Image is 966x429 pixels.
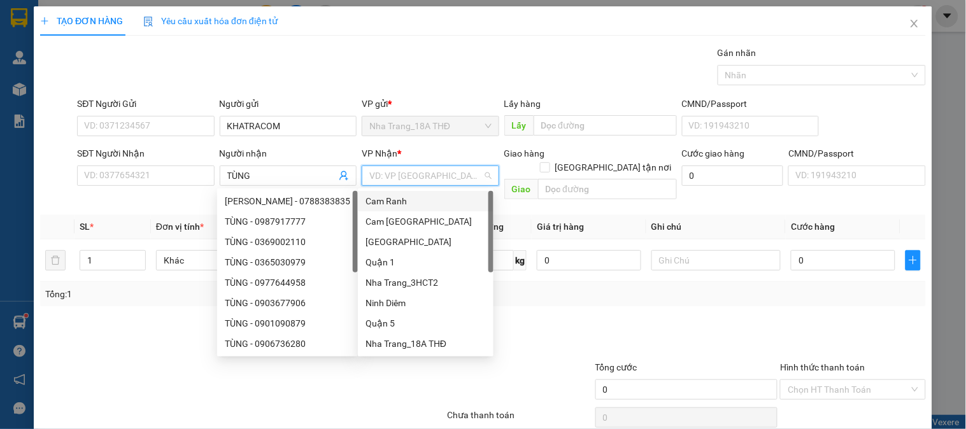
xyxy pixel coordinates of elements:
span: Giá trị hàng [537,222,584,232]
div: TÙNG - 0987917777 [225,215,350,229]
img: logo.jpg [138,16,169,46]
span: Lấy [504,115,534,136]
span: Lấy hàng [504,99,541,109]
b: Gửi khách hàng [78,18,126,78]
div: TÙNG - 0987917777 [217,211,358,232]
div: Cam [GEOGRAPHIC_DATA] [366,215,486,229]
span: [GEOGRAPHIC_DATA] tận nơi [550,160,677,174]
label: Hình thức thanh toán [780,362,865,372]
div: Nha Trang_18A THĐ [358,334,494,354]
div: TÙNG - 0901090879 [225,316,350,330]
input: Dọc đường [534,115,677,136]
span: kg [514,250,527,271]
div: Ninh Hòa [358,232,494,252]
div: VP gửi [362,97,499,111]
div: TÙNG - 0977644958 [217,272,358,293]
div: CMND/Passport [682,97,819,111]
span: plus [906,255,920,265]
div: Ninh Diêm [358,293,494,313]
button: Close [897,6,932,42]
input: Dọc đường [538,179,677,199]
div: Quận 5 [366,316,486,330]
div: Quận 1 [366,255,486,269]
div: Người nhận [220,146,357,160]
b: Phương Nam Express [16,82,70,164]
input: Cước giao hàng [682,165,784,186]
div: Ninh Diêm [366,296,486,310]
li: (c) 2017 [107,60,175,76]
span: plus [40,17,49,25]
button: delete [45,250,66,271]
div: Người gửi [220,97,357,111]
div: TÙNG - 0977644958 [225,276,350,290]
label: Cước giao hàng [682,148,745,158]
span: SL [80,222,90,232]
span: TẠO ĐƠN HÀNG [40,16,123,26]
span: Đơn vị tính [156,222,204,232]
div: Cam Ranh [358,191,494,211]
input: Ghi Chú [651,250,781,271]
span: Khác [164,251,278,270]
div: Nha Trang_3HCT2 [366,276,486,290]
div: SĐT Người Nhận [77,146,214,160]
div: TÙNG - 0906736280 [225,337,350,351]
label: Gán nhãn [718,48,756,58]
div: Nha Trang_18A THĐ [366,337,486,351]
div: Tổng: 1 [45,287,374,301]
span: VP Nhận [362,148,397,158]
input: 0 [537,250,641,271]
div: Quận 5 [358,313,494,334]
span: Yêu cầu xuất hóa đơn điện tử [143,16,278,26]
span: Tổng cước [595,362,637,372]
th: Ghi chú [646,215,786,239]
div: TÙNG - 0903677906 [225,296,350,310]
div: SĐT Người Gửi [77,97,214,111]
div: MINH TÙNG - 0788383835 [217,191,358,211]
div: TÙNG - 0369002110 [225,235,350,249]
div: TÙNG - 0901090879 [217,313,358,334]
div: TÙNG - 0369002110 [217,232,358,252]
span: user-add [339,171,349,181]
div: TÙNG - 0365030979 [225,255,350,269]
div: TÙNG - 0903677906 [217,293,358,313]
button: plus [906,250,921,271]
div: Cam Thành Bắc [358,211,494,232]
div: Cam Ranh [366,194,486,208]
span: close [909,18,920,29]
div: Quận 1 [358,252,494,272]
div: CMND/Passport [788,146,925,160]
span: Giao hàng [504,148,545,158]
span: Giao [504,179,538,199]
div: Nha Trang_3HCT2 [358,272,494,293]
div: [PERSON_NAME] - 0788383835 [225,194,350,208]
div: TÙNG - 0365030979 [217,252,358,272]
span: Cước hàng [791,222,835,232]
span: Nha Trang_18A THĐ [369,116,491,136]
b: [DOMAIN_NAME] [107,48,175,59]
div: [GEOGRAPHIC_DATA] [366,235,486,249]
div: TÙNG - 0906736280 [217,334,358,354]
img: icon [143,17,153,27]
